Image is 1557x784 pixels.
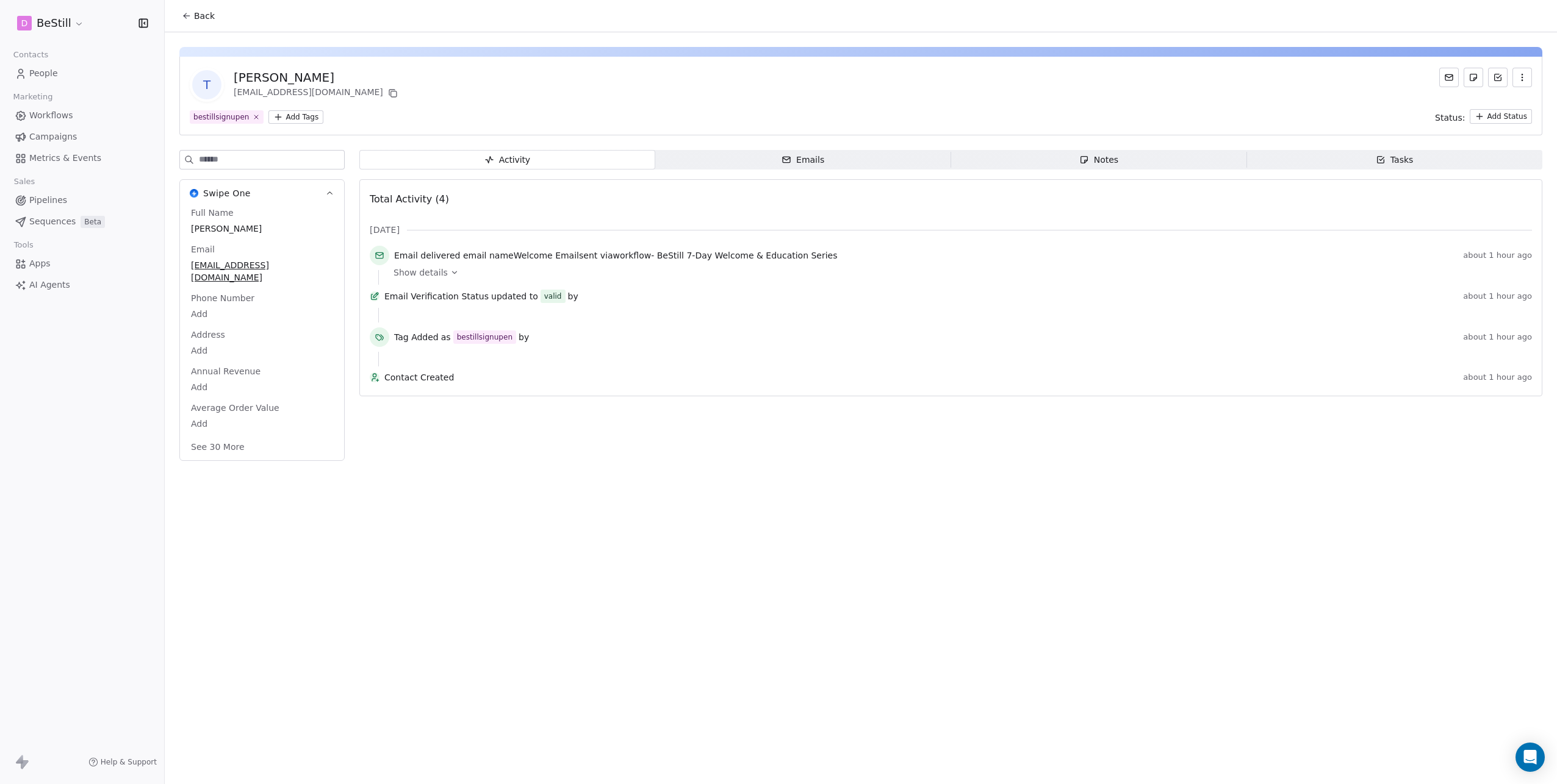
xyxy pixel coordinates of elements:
[657,251,838,260] span: BeStill 7-Day Welcome & Education Series
[37,15,71,31] span: BeStill
[8,46,54,64] span: Contacts
[1470,109,1532,124] button: Add Status
[234,69,400,86] div: [PERSON_NAME]
[234,86,400,101] div: [EMAIL_ADDRESS][DOMAIN_NAME]
[184,436,252,458] button: See 30 More
[81,216,105,228] span: Beta
[191,381,333,393] span: Add
[8,88,58,106] span: Marketing
[10,127,154,147] a: Campaigns
[180,207,344,460] div: Swipe OneSwipe One
[29,215,76,228] span: Sequences
[370,193,449,205] span: Total Activity (4)
[174,5,222,27] button: Back
[394,251,460,260] span: Email delivered
[189,243,217,255] span: Email
[29,279,70,291] span: AI Agents
[394,331,439,343] span: Tag Added
[9,236,38,254] span: Tools
[519,331,529,343] span: by
[189,365,263,377] span: Annual Revenue
[180,180,344,207] button: Swipe OneSwipe One
[88,757,157,767] a: Help & Support
[1516,743,1545,772] div: Open Intercom Messenger
[10,63,154,84] a: People
[1079,154,1118,166] div: Notes
[191,344,333,357] span: Add
[29,130,77,143] span: Campaigns
[29,194,67,207] span: Pipelines
[191,223,333,235] span: [PERSON_NAME]
[29,67,58,80] span: People
[29,109,73,122] span: Workflows
[21,17,28,29] span: D
[10,275,154,295] a: AI Agents
[190,189,198,198] img: Swipe One
[191,259,333,283] span: [EMAIL_ADDRESS][DOMAIN_NAME]
[15,13,87,34] button: DBeStill
[394,266,448,279] span: Show details
[514,251,579,260] span: Welcome Email
[194,10,215,22] span: Back
[189,402,282,414] span: Average Order Value
[189,292,257,304] span: Phone Number
[10,254,154,274] a: Apps
[568,290,578,302] span: by
[29,257,51,270] span: Apps
[193,112,249,123] div: bestillsignupen
[29,152,101,165] span: Metrics & Events
[101,757,157,767] span: Help & Support
[384,290,489,302] span: Email Verification Status
[203,187,251,199] span: Swipe One
[1463,251,1532,260] span: about 1 hour ago
[1463,291,1532,301] span: about 1 hour ago
[191,308,333,320] span: Add
[10,190,154,210] a: Pipelines
[189,329,228,341] span: Address
[10,148,154,168] a: Metrics & Events
[384,371,1458,383] span: Contact Created
[441,331,451,343] span: as
[394,249,838,262] span: email name sent via workflow -
[370,224,400,236] span: [DATE]
[268,110,323,124] button: Add Tags
[191,418,333,430] span: Add
[10,105,154,126] a: Workflows
[189,207,236,219] span: Full Name
[544,290,562,302] div: valid
[782,154,824,166] div: Emails
[491,290,538,302] span: updated to
[192,70,221,99] span: T
[1435,112,1465,124] span: Status:
[457,332,512,343] div: bestillsignupen
[1376,154,1414,166] div: Tasks
[1463,332,1532,342] span: about 1 hour ago
[394,266,1523,279] a: Show details
[10,212,154,232] a: SequencesBeta
[1463,372,1532,382] span: about 1 hour ago
[9,173,40,191] span: Sales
